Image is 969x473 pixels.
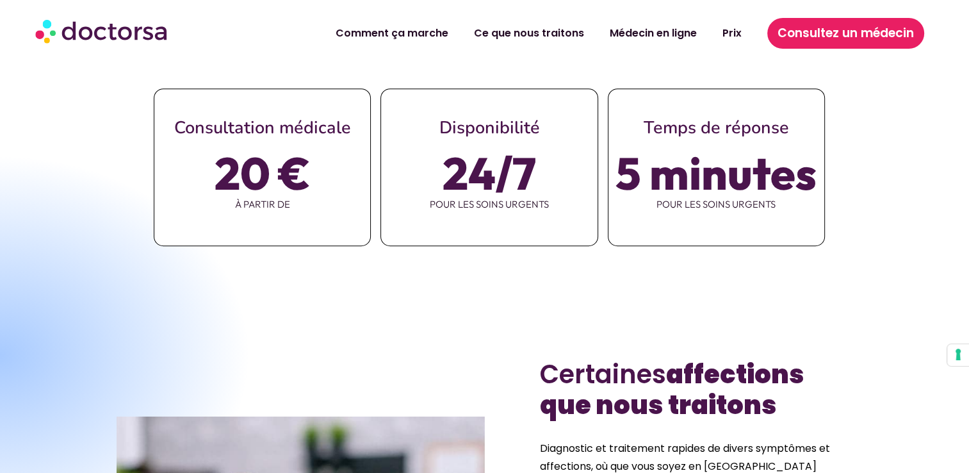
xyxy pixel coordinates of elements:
nav: Menu [256,19,754,48]
span: 24/7 [443,155,536,191]
a: Consultez un médecin [767,18,925,49]
span: Temps de réponse [644,116,789,140]
span: Consultation médicale [174,116,351,140]
b: affections que nous traitons [540,356,804,423]
span: à partir de [154,191,370,218]
span: pour les soins urgents [381,191,597,218]
span: Disponibilité [439,116,539,140]
span: pour les soins urgents [608,191,824,218]
span: 5 minutes [615,155,817,191]
a: Médecin en ligne [597,19,710,48]
font: Certaines [540,356,804,423]
a: Ce que nous traitons [461,19,597,48]
span: Consultez un médecin [778,23,914,44]
span: 20 € [215,155,311,191]
a: Comment ça marche [323,19,461,48]
a: Prix [710,19,754,48]
button: Your consent preferences for tracking technologies [947,344,969,366]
